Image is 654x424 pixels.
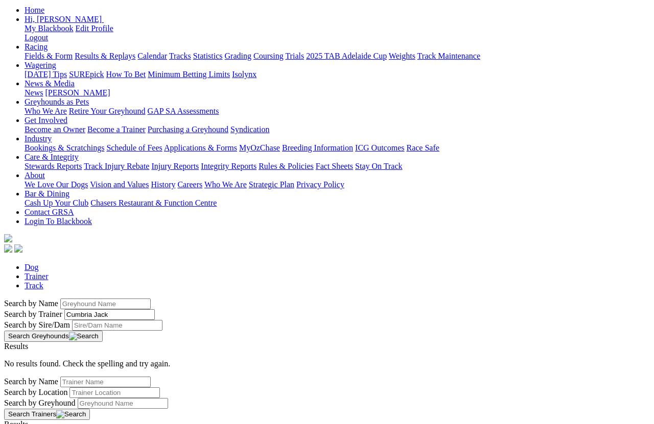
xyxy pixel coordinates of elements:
img: facebook.svg [4,244,12,253]
a: Strategic Plan [249,180,294,189]
a: Privacy Policy [296,180,344,189]
a: Stewards Reports [25,162,82,170]
div: Bar & Dining [25,198,650,208]
img: logo-grsa-white.png [4,234,12,242]
p: No results found. Check the spelling and try again. [4,359,650,368]
a: Contact GRSA [25,208,74,216]
a: Get Involved [25,116,67,124]
a: Track Injury Rebate [84,162,149,170]
div: Care & Integrity [25,162,650,171]
a: [PERSON_NAME] [45,88,110,97]
a: About [25,171,45,180]
a: Track [25,281,43,290]
div: Hi, [PERSON_NAME] [25,24,650,42]
a: Bookings & Scratchings [25,143,104,152]
a: News & Media [25,79,75,88]
div: About [25,180,650,189]
a: Become an Owner [25,125,85,134]
a: Coursing [253,52,284,60]
a: Tracks [169,52,191,60]
label: Search by Name [4,377,58,386]
a: Logout [25,33,48,42]
a: 2025 TAB Adelaide Cup [306,52,387,60]
label: Search by Trainer [4,310,62,318]
a: Breeding Information [282,143,353,152]
a: Become a Trainer [87,125,146,134]
a: GAP SA Assessments [148,107,219,115]
a: Stay On Track [355,162,402,170]
a: Results & Replays [75,52,135,60]
a: Bar & Dining [25,189,69,198]
a: Edit Profile [76,24,113,33]
a: Integrity Reports [201,162,256,170]
label: Search by Greyhound [4,398,76,407]
button: Search Trainers [4,409,90,420]
a: Calendar [137,52,167,60]
a: Statistics [193,52,223,60]
a: Industry [25,134,52,143]
input: Search by Trainer Location [69,387,160,398]
img: twitter.svg [14,244,22,253]
a: We Love Our Dogs [25,180,88,189]
a: Injury Reports [151,162,199,170]
a: Racing [25,42,48,51]
a: Who We Are [25,107,67,115]
a: Hi, [PERSON_NAME] [25,15,104,23]
a: Track Maintenance [417,52,480,60]
a: Rules & Policies [259,162,314,170]
a: Syndication [230,125,269,134]
img: Search [56,410,86,418]
a: Home [25,6,44,14]
a: Minimum Betting Limits [148,70,230,79]
a: Fact Sheets [316,162,353,170]
label: Search by Sire/Dam [4,320,70,329]
a: My Blackbook [25,24,74,33]
input: Search by Greyhound Name [78,398,168,409]
div: Greyhounds as Pets [25,107,650,116]
a: ICG Outcomes [355,143,404,152]
a: Weights [389,52,415,60]
a: [DATE] Tips [25,70,67,79]
button: Search Greyhounds [4,331,103,342]
a: Fields & Form [25,52,73,60]
a: Isolynx [232,70,256,79]
input: Search by Greyhound name [60,298,151,309]
a: Trainer [25,272,49,281]
a: Retire Your Greyhound [69,107,146,115]
input: Search by Trainer name [64,309,155,320]
a: Login To Blackbook [25,217,92,226]
span: Hi, [PERSON_NAME] [25,15,102,23]
a: Schedule of Fees [106,143,162,152]
a: Vision and Values [90,180,149,189]
a: MyOzChase [239,143,280,152]
div: Results [4,342,650,351]
label: Search by Location [4,388,67,396]
a: Race Safe [406,143,439,152]
a: Cash Up Your Club [25,198,88,207]
a: News [25,88,43,97]
a: SUREpick [69,70,104,79]
a: Careers [177,180,202,189]
a: Grading [225,52,251,60]
div: Wagering [25,70,650,79]
img: Search [69,332,99,340]
a: Trials [285,52,304,60]
a: Purchasing a Greyhound [148,125,228,134]
a: Care & Integrity [25,153,79,161]
div: Racing [25,52,650,61]
a: Who We Are [204,180,247,189]
input: Search by Sire/Dam name [72,320,162,331]
div: Industry [25,143,650,153]
a: History [151,180,175,189]
a: Greyhounds as Pets [25,97,89,106]
label: Search by Name [4,299,58,308]
div: News & Media [25,88,650,97]
div: Get Involved [25,125,650,134]
a: Dog [25,263,39,271]
a: Wagering [25,61,56,69]
a: Applications & Forms [164,143,237,152]
a: Chasers Restaurant & Function Centre [90,198,217,207]
input: Search by Trainer Name [60,377,151,387]
a: How To Bet [106,70,146,79]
